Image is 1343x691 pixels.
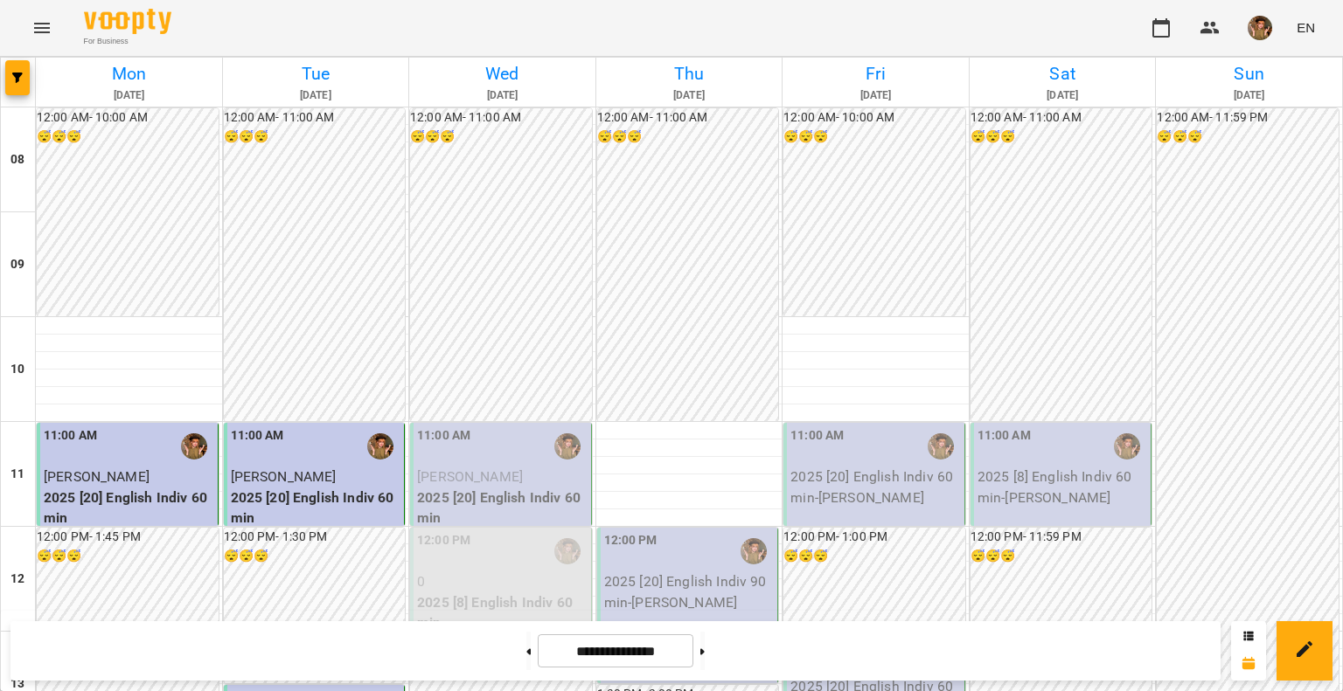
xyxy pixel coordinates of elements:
span: For Business [84,36,171,47]
h6: 😴😴😴 [783,547,965,566]
h6: 😴😴😴 [224,547,406,566]
h6: Mon [38,60,219,87]
h6: 😴😴😴 [37,128,219,147]
h6: [DATE] [785,87,966,104]
h6: 12:00 PM - 11:59 PM [971,528,1152,547]
p: 2025 [20] English Indiv 60 min - [PERSON_NAME] [790,466,961,508]
p: 2025 [20] English Indiv 60 min [417,487,588,529]
img: Горошинська Олександра (а) [554,538,581,564]
h6: 😴😴😴 [971,128,1152,147]
h6: 😴😴😴 [971,547,1152,566]
h6: 12:00 PM - 1:00 PM [783,528,965,547]
button: EN [1290,11,1322,44]
h6: Wed [412,60,593,87]
img: 166010c4e833d35833869840c76da126.jpeg [1248,16,1272,40]
span: EN [1297,18,1315,37]
p: 2025 [8] English Indiv 60 min [417,592,588,633]
h6: Thu [599,60,780,87]
h6: Fri [785,60,966,87]
h6: [DATE] [599,87,780,104]
label: 11:00 AM [978,426,1031,446]
h6: [DATE] [226,87,407,104]
img: Горошинська Олександра (а) [741,538,767,564]
span: [PERSON_NAME] [44,468,150,485]
h6: 12:00 PM - 1:45 PM [37,528,219,547]
h6: [DATE] [1159,87,1340,104]
h6: Tue [226,60,407,87]
label: 11:00 AM [790,426,844,446]
img: Горошинська Олександра (а) [367,433,393,460]
img: Горошинська Олександра (а) [928,433,954,460]
h6: 12:00 AM - 10:00 AM [783,108,965,128]
p: 2025 [20] English Indiv 90 min - [PERSON_NAME] [604,571,775,612]
h6: Sun [1159,60,1340,87]
h6: 10 [10,360,24,379]
h6: 😴😴😴 [597,128,779,147]
p: 2025 [20] English Indiv 60 min [44,487,214,529]
h6: 12 [10,570,24,589]
h6: 😴😴😴 [1157,128,1339,147]
p: 2025 [20] English Indiv 60 min [231,487,401,529]
img: Горошинська Олександра (а) [1114,433,1140,460]
h6: 12:00 PM - 1:30 PM [224,528,406,547]
h6: 09 [10,255,24,274]
img: Горошинська Олександра (а) [554,433,581,460]
h6: 08 [10,150,24,169]
img: Горошинська Олександра (а) [181,433,207,460]
h6: 😴😴😴 [37,547,219,566]
label: 11:00 AM [44,426,97,446]
h6: 12:00 AM - 11:59 PM [1157,108,1339,128]
h6: 😴😴😴 [410,128,592,147]
h6: [DATE] [412,87,593,104]
p: 2025 [8] English Indiv 60 min - [PERSON_NAME] [978,466,1148,508]
span: [PERSON_NAME] [231,468,337,485]
h6: 12:00 AM - 11:00 AM [971,108,1152,128]
label: 12:00 PM [417,531,470,550]
label: 11:00 AM [231,426,284,446]
h6: 12:00 AM - 11:00 AM [597,108,779,128]
label: 12:00 PM [604,531,658,550]
h6: 12:00 AM - 11:00 AM [224,108,406,128]
h6: 12:00 AM - 10:00 AM [37,108,219,128]
h6: 😴😴😴 [783,128,965,147]
img: Voopty Logo [84,9,171,34]
label: 11:00 AM [417,426,470,446]
h6: 😴😴😴 [224,128,406,147]
p: 0 [417,571,588,592]
h6: 12:00 AM - 11:00 AM [410,108,592,128]
h6: Sat [972,60,1153,87]
h6: [DATE] [972,87,1153,104]
h6: 11 [10,465,24,484]
button: Menu [21,7,63,49]
h6: [DATE] [38,87,219,104]
span: [PERSON_NAME] [417,468,523,485]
